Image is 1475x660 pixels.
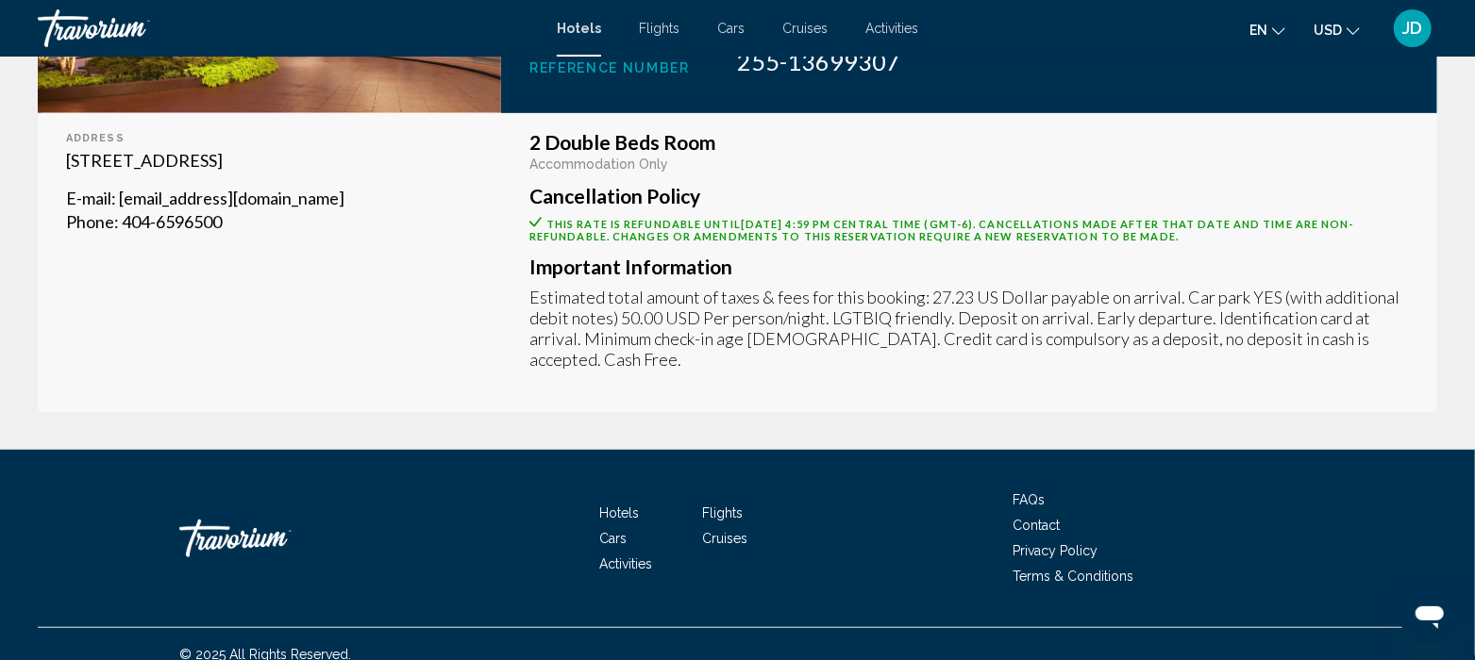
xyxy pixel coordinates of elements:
[1013,492,1045,507] a: FAQs
[179,510,368,567] a: Travorium
[114,211,222,232] span: : 404-6596500
[1388,8,1437,48] button: User Menu
[1314,16,1360,43] button: Change currency
[639,21,679,36] a: Flights
[529,186,1409,206] h3: Cancellation Policy
[1013,569,1133,584] a: Terms & Conditions
[38,9,538,47] a: Travorium
[702,505,743,520] a: Flights
[66,132,473,144] div: Address
[1249,16,1285,43] button: Change language
[529,218,1354,242] span: This rate is refundable until . Cancellations made after that date and time are non-refundable. C...
[66,211,114,232] span: Phone
[782,21,828,36] a: Cruises
[599,505,639,520] a: Hotels
[1403,19,1423,38] span: JD
[599,556,652,571] a: Activities
[529,256,1409,277] h3: Important Information
[529,287,1409,370] p: Estimated total amount of taxes & fees for this booking: 27.23 US Dollar payable on arrival. Car ...
[1013,518,1060,533] a: Contact
[599,531,627,546] a: Cars
[1013,543,1098,558] a: Privacy Policy
[66,188,111,208] span: E-mail
[529,157,668,172] span: Accommodation Only
[529,60,690,75] span: Reference Number
[1400,585,1460,645] iframe: Button to launch messaging window
[1314,23,1342,38] span: USD
[557,21,601,36] a: Hotels
[737,47,900,75] span: 255-13699307
[66,149,473,173] p: [STREET_ADDRESS]
[529,132,1409,153] h3: 2 Double Beds Room
[111,188,344,208] span: : [EMAIL_ADDRESS][DOMAIN_NAME]
[865,21,918,36] a: Activities
[702,531,747,546] a: Cruises
[741,218,974,230] span: [DATE] 4:59 PM Central Time (GMT-6)
[717,21,745,36] a: Cars
[1249,23,1267,38] span: en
